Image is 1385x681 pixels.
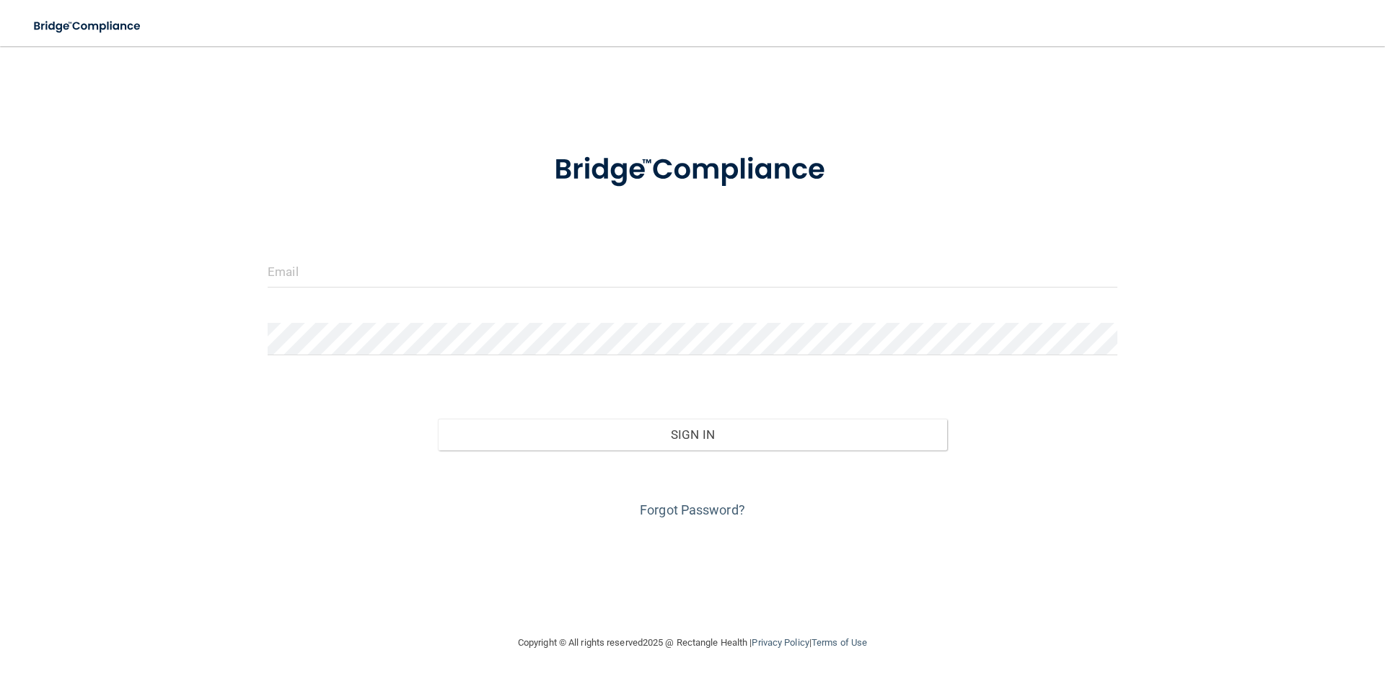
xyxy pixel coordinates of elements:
[640,502,745,517] a: Forgot Password?
[429,620,956,666] div: Copyright © All rights reserved 2025 @ Rectangle Health | |
[22,12,154,41] img: bridge_compliance_login_screen.278c3ca4.svg
[752,637,809,648] a: Privacy Policy
[524,133,861,208] img: bridge_compliance_login_screen.278c3ca4.svg
[438,419,948,450] button: Sign In
[812,637,867,648] a: Terms of Use
[268,255,1117,288] input: Email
